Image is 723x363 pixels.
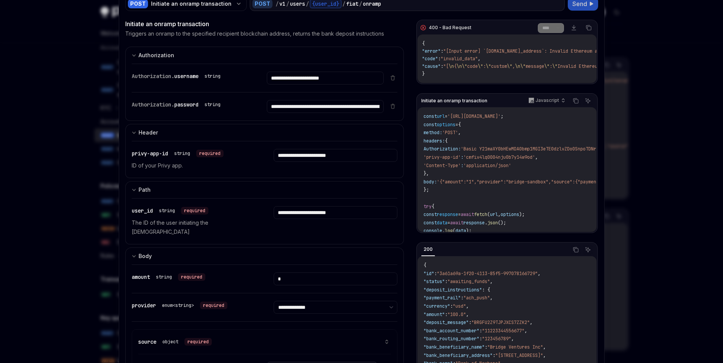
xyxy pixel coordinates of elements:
[515,63,520,69] span: \n
[174,101,198,108] span: password
[132,72,224,81] div: Authorization.username
[482,328,525,334] span: "11223344556677"
[438,56,441,62] span: :
[424,271,434,277] span: "id"
[421,98,487,104] span: Initiate an onramp transaction
[458,122,461,128] span: {
[467,63,478,69] span: code
[525,94,569,107] button: Javascript
[132,150,168,157] span: privy-app-id
[463,295,490,301] span: "ach_push"
[447,279,490,285] span: "awaiting_funds"
[424,211,437,217] span: const
[424,113,437,119] span: const
[132,149,224,158] div: privy-app-id
[437,220,447,226] span: data
[461,163,463,169] span: :
[422,63,441,69] span: "cause"
[466,311,469,318] span: ,
[437,271,538,277] span: "3a61a69a-1f20-4113-85f5-997078166729"
[422,41,425,47] span: {
[487,344,543,350] span: "Bridge Ventures Inc"
[469,319,471,325] span: :
[543,352,546,358] span: ,
[583,96,593,106] button: Ask AI
[478,63,483,69] span: \"
[424,122,437,128] span: const
[583,245,593,255] button: Ask AI
[437,113,445,119] span: url
[445,279,447,285] span: :
[424,336,479,342] span: "bank_routing_number"
[424,138,445,144] span: headers:
[424,344,485,350] span: "bank_beneficiary_name"
[442,228,445,234] span: .
[538,271,540,277] span: ,
[466,228,471,234] span: );
[535,154,538,160] span: ,
[139,185,151,194] div: Path
[132,206,208,215] div: user_id
[421,245,435,254] div: 200
[526,63,544,69] span: message
[453,228,455,234] span: (
[424,328,479,334] span: "bank_account_number"
[447,220,450,226] span: =
[132,100,224,109] div: Authorization.password
[445,138,447,144] span: {
[132,207,153,214] span: user_id
[490,211,498,217] span: url
[125,19,404,28] div: Initiate an onramp transaction
[443,48,616,54] span: "[Input error] `[DOMAIN_NAME]_address`: Invalid Ethereum address"
[424,279,445,285] span: "status"
[474,211,487,217] span: fetch
[536,97,559,103] p: Javascript
[424,146,461,152] span: Authorization:
[138,337,212,346] div: source
[125,124,404,141] button: expand input section
[445,113,447,119] span: =
[485,220,487,226] span: .
[479,328,482,334] span: :
[132,161,255,170] p: ID of your Privy app.
[454,63,457,69] span: {
[571,96,581,106] button: Copy the contents from the code block
[424,220,437,226] span: const
[178,273,205,281] div: required
[530,319,532,325] span: ,
[445,311,447,318] span: :
[495,352,543,358] span: "[STREET_ADDRESS]"
[442,130,458,136] span: 'POST'
[424,311,445,318] span: "amount"
[571,245,581,255] button: Copy the contents from the code block
[132,301,227,310] div: provider
[445,228,453,234] span: log
[447,311,466,318] span: "100.0"
[487,220,498,226] span: json
[486,63,491,69] span: \"
[463,163,511,169] span: 'application/json'
[441,48,443,54] span: :
[424,130,442,136] span: method:
[478,56,480,62] span: ,
[441,56,478,62] span: "invalid_data"
[462,63,467,69] span: \"
[200,302,227,309] div: required
[463,154,535,160] span: 'cmfiv4lq0004nju0b7y14w9od'
[125,47,404,64] button: expand input section
[424,295,461,301] span: "payment_rail"
[511,336,514,342] span: ,
[422,48,441,54] span: "error"
[501,113,503,119] span: ;
[424,203,432,210] span: try
[422,71,425,77] span: }
[424,319,469,325] span: "deposit_message"
[450,303,453,309] span: :
[424,303,450,309] span: "currency"
[139,128,158,137] div: Header
[584,23,594,33] button: Copy the contents from the code block
[424,352,493,358] span: "bank_beneficiary_address"
[552,63,558,69] span: \"
[498,220,506,226] span: ();
[181,207,208,214] div: required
